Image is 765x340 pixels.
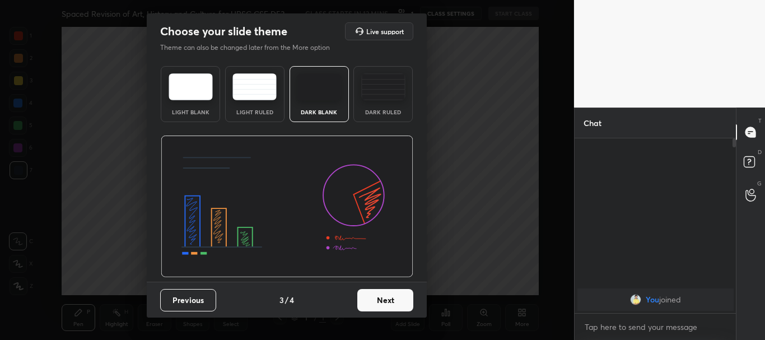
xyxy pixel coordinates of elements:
p: Chat [575,108,610,138]
img: lightRuledTheme.5fabf969.svg [232,73,277,100]
h4: 3 [279,294,284,306]
div: Dark Blank [297,109,342,115]
h2: Choose your slide theme [160,24,287,39]
span: joined [659,295,681,304]
h4: 4 [290,294,294,306]
p: G [757,179,762,188]
p: T [758,117,762,125]
img: darkTheme.f0cc69e5.svg [297,73,341,100]
p: D [758,148,762,156]
h4: / [285,294,288,306]
div: Light Blank [168,109,213,115]
img: f9cedfd879bc469590c381557314c459.jpg [630,294,641,305]
h5: Live support [366,28,404,35]
p: Theme can also be changed later from the More option [160,43,342,53]
span: You [646,295,659,304]
img: darkThemeBanner.d06ce4a2.svg [161,136,413,278]
div: Dark Ruled [361,109,405,115]
button: Previous [160,289,216,311]
img: lightTheme.e5ed3b09.svg [169,73,213,100]
div: grid [575,286,736,313]
div: Light Ruled [232,109,277,115]
img: darkRuledTheme.de295e13.svg [361,73,405,100]
button: Next [357,289,413,311]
